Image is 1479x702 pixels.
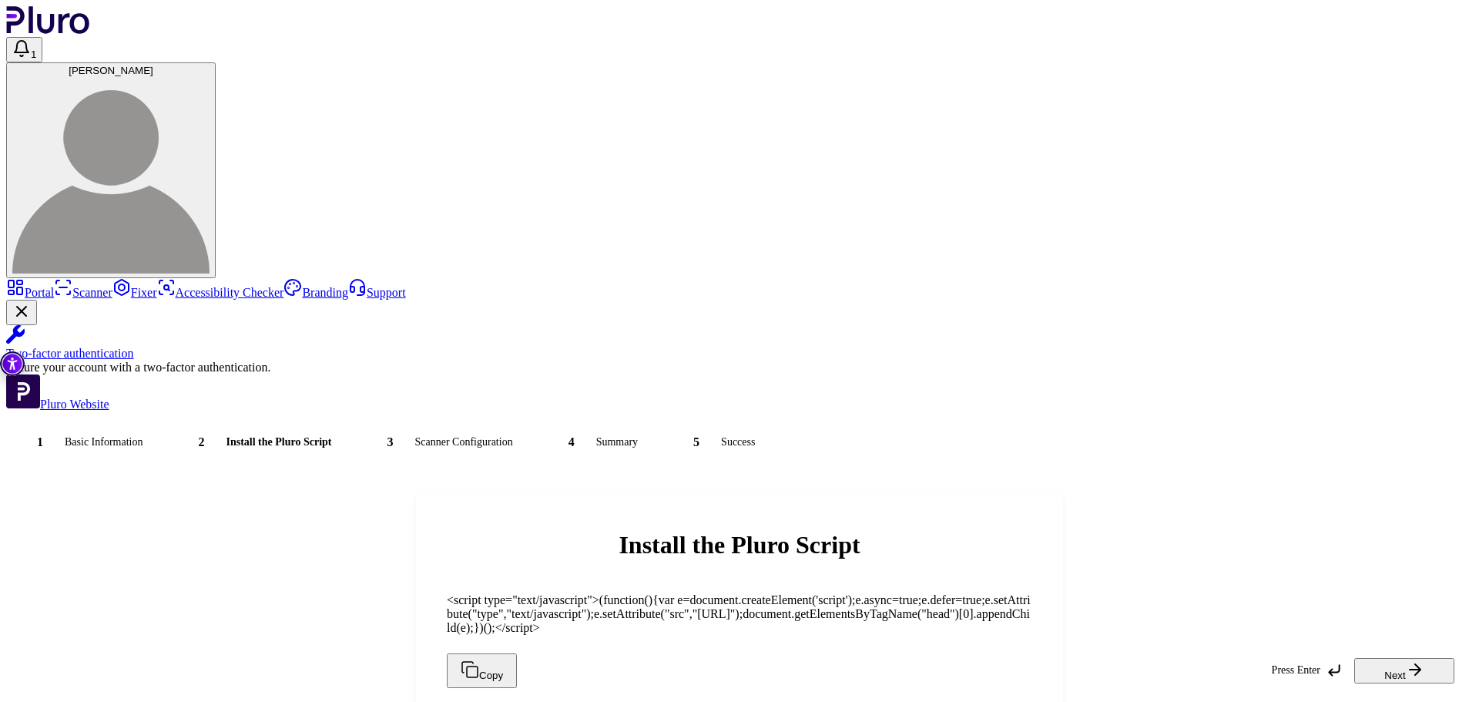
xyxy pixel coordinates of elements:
a: Fixer [112,286,157,299]
a: Two-factor authentication [6,325,1473,361]
a: Branding [283,286,348,299]
button: Next [1354,658,1454,684]
div: Two-factor authentication [6,347,1473,361]
div: Success [721,435,755,450]
button: Open notifications, you have 1 new notifications [6,37,42,62]
div: Scanner Configuration [415,435,513,450]
a: Open Pluro Website [6,398,109,411]
div: Basic Information [65,435,143,450]
a: Accessibility Checker [157,286,284,299]
div: Summary [596,435,638,450]
span: [PERSON_NAME] [69,65,153,76]
div: 1 [25,427,55,458]
div: 2 [186,427,216,458]
a: Logo [6,23,90,36]
div: Install the Pluro Script [226,435,331,450]
h2: Install the Pluro Script [434,531,1045,559]
a: Scanner [54,286,112,299]
span: <script type="text/javascript">(function(){var e=document.createElement('script');e.async=true;e.... [447,593,1032,635]
div: Press Enter [1272,663,1342,679]
aside: Sidebar menu [6,278,1473,411]
img: zach sigal [12,76,210,274]
a: Support [348,286,406,299]
button: Close Two-factor authentication notification [6,300,37,325]
div: 5 [681,427,712,458]
button: [PERSON_NAME]zach sigal [6,62,216,278]
div: Secure your account with a two-factor authentication. [6,361,1473,375]
div: 3 [375,427,406,458]
a: Portal [6,286,54,299]
span: 1 [31,49,36,60]
div: 4 [556,427,587,458]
